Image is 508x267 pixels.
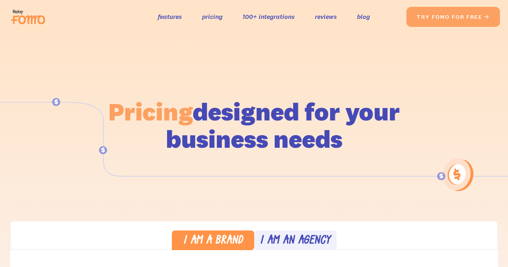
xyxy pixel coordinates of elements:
[484,13,490,20] span: 
[108,98,400,153] h1: designed for your business needs
[243,11,295,22] a: 100+ integrations
[183,235,243,247] div: I am a brand
[158,11,182,22] a: features
[315,11,337,22] a: reviews
[260,235,331,247] div: I am an agency
[357,11,370,22] a: blog
[406,7,500,27] a: try fomo for free
[108,96,193,127] span: Pricing
[202,11,222,22] a: pricing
